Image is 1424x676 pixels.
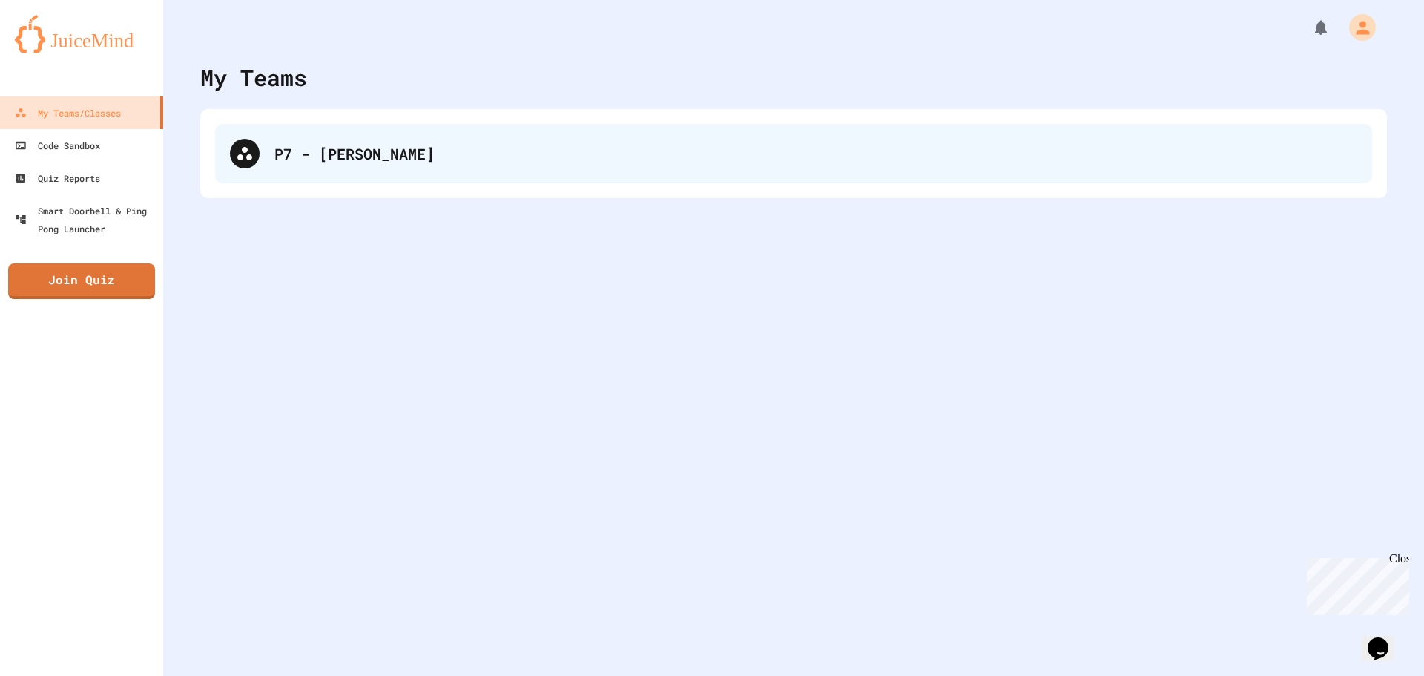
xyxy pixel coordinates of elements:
div: Smart Doorbell & Ping Pong Launcher [15,202,157,237]
img: logo-orange.svg [15,15,148,53]
iframe: chat widget [1301,552,1409,615]
div: Quiz Reports [15,169,100,187]
div: My Teams/Classes [15,104,121,122]
div: My Account [1334,10,1379,45]
div: Code Sandbox [15,137,100,154]
div: P7 - [PERSON_NAME] [215,124,1372,183]
a: Join Quiz [8,263,155,299]
div: P7 - [PERSON_NAME] [274,142,1357,165]
div: Chat with us now!Close [6,6,102,94]
div: My Notifications [1285,15,1334,40]
iframe: chat widget [1362,617,1409,661]
div: My Teams [200,61,307,94]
